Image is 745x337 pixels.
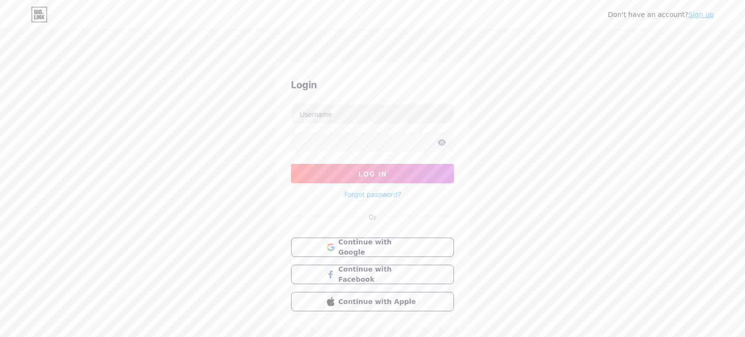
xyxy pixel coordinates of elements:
[291,78,454,92] div: Login
[291,238,454,257] button: Continue with Google
[291,164,454,183] button: Log In
[369,212,376,222] div: Or
[339,237,419,257] span: Continue with Google
[291,265,454,284] button: Continue with Facebook
[339,297,419,307] span: Continue with Apple
[292,104,453,124] input: Username
[358,170,387,178] span: Log In
[608,10,714,20] div: Don't have an account?
[339,264,419,285] span: Continue with Facebook
[291,292,454,311] button: Continue with Apple
[344,189,401,199] a: Forgot password?
[688,11,714,18] a: Sign up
